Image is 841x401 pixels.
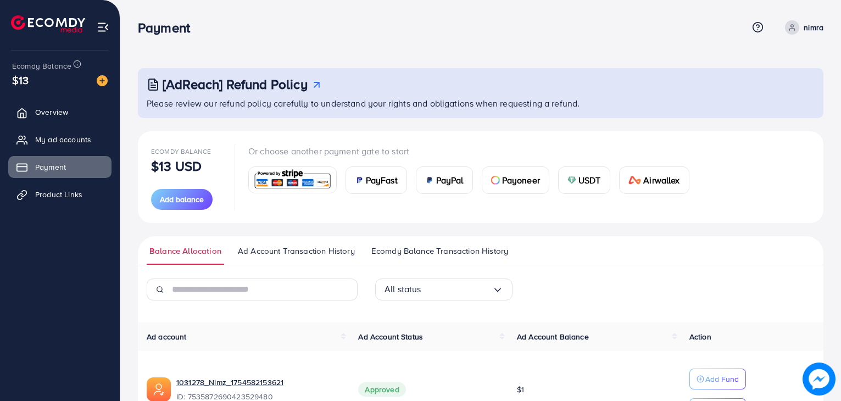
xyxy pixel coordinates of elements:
input: Search for option [421,281,492,298]
span: Ecomdy Balance [151,147,211,156]
h3: Payment [138,20,199,36]
img: card [252,168,333,192]
span: Ad Account Balance [517,331,589,342]
button: Add balance [151,189,213,210]
span: Product Links [35,189,82,200]
a: My ad accounts [8,129,112,151]
h3: [AdReach] Refund Policy [163,76,308,92]
span: $1 [517,384,524,395]
p: Please review our refund policy carefully to understand your rights and obligations when requesti... [147,97,817,110]
a: Payment [8,156,112,178]
p: Or choose another payment gate to start [248,144,698,158]
span: Ecomdy Balance [12,60,71,71]
span: Ad account [147,331,187,342]
a: card [248,166,337,193]
span: Balance Allocation [149,245,221,257]
img: logo [11,15,85,32]
span: Add balance [160,194,204,205]
span: Payoneer [502,174,540,187]
span: PayPal [436,174,464,187]
span: Ad Account Transaction History [238,245,355,257]
p: Add Fund [705,372,739,386]
a: cardPayoneer [482,166,549,194]
img: card [355,176,364,185]
p: $13 USD [151,159,202,172]
a: 1031278_Nimz_1754582153621 [176,377,283,388]
img: card [491,176,500,185]
img: menu [97,21,109,34]
a: cardPayPal [416,166,473,194]
a: Overview [8,101,112,123]
span: USDT [578,174,601,187]
a: cardPayFast [346,166,407,194]
p: nimra [804,21,823,34]
span: Airwallex [643,174,680,187]
span: All status [385,281,421,298]
img: card [628,176,642,185]
img: card [567,176,576,185]
a: Product Links [8,183,112,205]
span: My ad accounts [35,134,91,145]
img: card [425,176,434,185]
a: cardAirwallex [619,166,689,194]
span: Approved [358,382,405,397]
button: Add Fund [689,369,746,389]
a: nimra [781,20,823,35]
span: Payment [35,161,66,172]
span: PayFast [366,174,398,187]
div: Search for option [375,279,513,300]
span: Action [689,331,711,342]
span: Overview [35,107,68,118]
a: cardUSDT [558,166,610,194]
span: Ad Account Status [358,331,423,342]
span: $13 [12,72,29,88]
span: Ecomdy Balance Transaction History [371,245,508,257]
img: image [803,363,836,396]
img: image [97,75,108,86]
